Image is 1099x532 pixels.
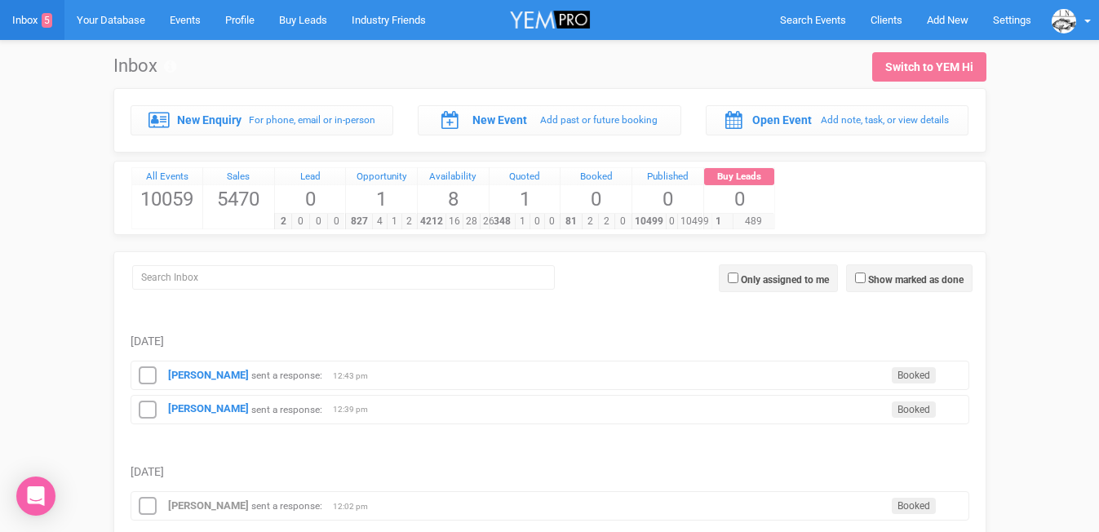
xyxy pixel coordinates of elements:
[490,168,561,186] a: Quoted
[632,185,703,213] span: 0
[203,185,274,213] span: 5470
[540,114,658,126] small: Add past or future booking
[168,369,249,381] a: [PERSON_NAME]
[168,402,249,415] a: [PERSON_NAME]
[892,401,936,418] span: Booked
[333,404,374,415] span: 12:39 pm
[275,168,346,186] a: Lead
[333,501,374,512] span: 12:02 pm
[490,185,561,213] span: 1
[741,273,829,287] label: Only assigned to me
[333,370,374,382] span: 12:43 pm
[132,265,555,290] input: Search Inbox
[632,168,703,186] a: Published
[544,214,560,229] span: 0
[417,214,446,229] span: 4212
[291,214,310,229] span: 0
[274,214,293,229] span: 2
[561,168,631,186] a: Booked
[16,477,55,516] div: Open Intercom Messenger
[821,114,949,126] small: Add note, task, or view details
[780,14,846,26] span: Search Events
[132,185,203,213] span: 10059
[251,500,322,512] small: sent a response:
[345,214,372,229] span: 827
[927,14,968,26] span: Add New
[131,335,969,348] h5: [DATE]
[275,185,346,213] span: 0
[704,185,775,213] span: 0
[177,112,242,128] label: New Enquiry
[885,59,973,75] div: Switch to YEM Hi
[132,168,203,186] a: All Events
[560,214,583,229] span: 81
[530,214,545,229] span: 0
[131,105,394,135] a: New Enquiry For phone, email or in-person
[561,185,631,213] span: 0
[445,214,463,229] span: 16
[203,168,274,186] a: Sales
[401,214,417,229] span: 2
[463,214,481,229] span: 28
[677,214,712,229] span: 10499
[346,168,417,186] a: Opportunity
[249,114,375,126] small: For phone, email or in-person
[131,466,969,478] h5: [DATE]
[515,214,530,229] span: 1
[872,52,986,82] a: Switch to YEM Hi
[327,214,346,229] span: 0
[251,403,322,415] small: sent a response:
[871,14,902,26] span: Clients
[1052,9,1076,33] img: data
[387,214,402,229] span: 1
[733,214,774,229] span: 489
[582,214,599,229] span: 2
[346,185,417,213] span: 1
[168,499,249,512] a: [PERSON_NAME]
[703,214,733,229] span: 1
[309,214,328,229] span: 0
[372,214,388,229] span: 4
[598,214,615,229] span: 2
[42,13,52,28] span: 5
[706,105,969,135] a: Open Event Add note, task, or view details
[868,273,964,287] label: Show marked as done
[752,112,812,128] label: Open Event
[113,56,176,76] h1: Inbox
[666,214,678,229] span: 0
[251,370,322,381] small: sent a response:
[631,214,667,229] span: 10499
[704,168,775,186] a: Buy Leads
[480,214,498,229] span: 26
[489,214,516,229] span: 348
[614,214,631,229] span: 0
[418,105,681,135] a: New Event Add past or future booking
[892,367,936,383] span: Booked
[472,112,527,128] label: New Event
[418,185,489,213] span: 8
[892,498,936,514] span: Booked
[418,168,489,186] a: Availability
